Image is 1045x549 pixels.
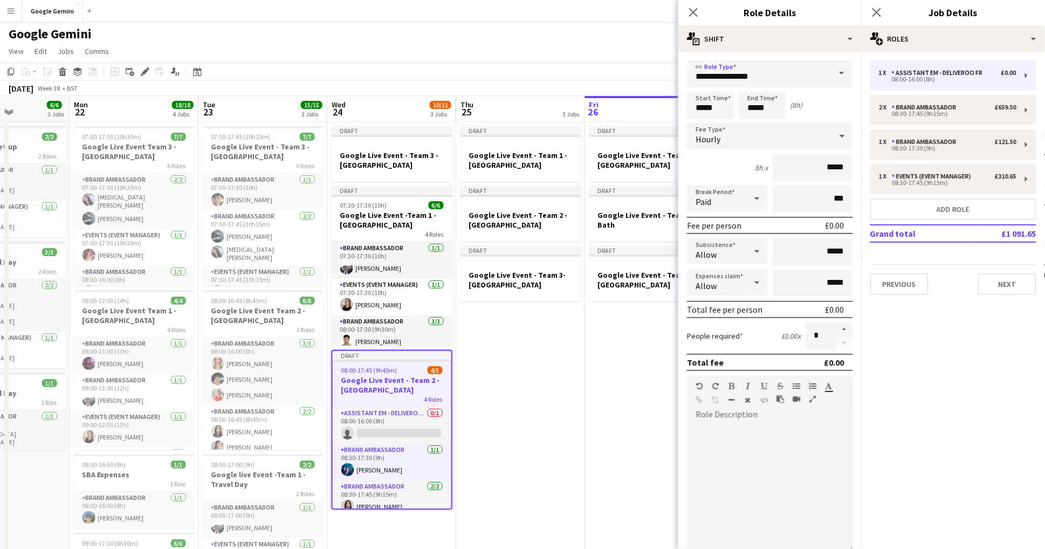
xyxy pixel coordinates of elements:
span: 2 Roles [39,267,57,276]
div: 4 Jobs [173,110,193,118]
h3: Google Live Event -Team 1 - [GEOGRAPHIC_DATA] [332,210,452,230]
a: Jobs [53,44,78,58]
div: 3 Jobs [430,110,451,118]
h1: Google Gemini [9,26,92,42]
span: 6/6 [300,297,315,305]
td: £1 091.65 [968,225,1036,242]
app-card-role: Brand Ambassador1/108:00-16:00 (8h) [74,266,195,303]
app-card-role: Events (Event Manager)1/107:30-17:30 (10h)[PERSON_NAME] [332,279,452,315]
app-card-role: Brand Ambassador2/208:30-17:45 (9h15m)[PERSON_NAME] [333,481,451,533]
a: Comms [80,44,113,58]
span: Jobs [58,46,74,56]
span: 2 Roles [297,490,315,498]
div: Assistant EM - Deliveroo FR [892,69,987,77]
span: 1/1 [171,461,186,469]
div: 1 x [879,138,892,146]
app-job-card: 08:00-16:45 (8h45m)6/6Google Live Event Team 2 -[GEOGRAPHIC_DATA]3 RolesBrand Ambassador3/308:00-... [203,290,324,450]
button: Ordered List [809,382,816,390]
button: Next [978,273,1036,295]
app-card-role: Brand Ambassador1/109:00-21:00 (12h)[PERSON_NAME] [74,374,195,411]
div: 08:00-22:00 (14h)4/4Google Live Event Team 1 - [GEOGRAPHIC_DATA]4 RolesBrand Ambassador1/108:00-2... [74,290,195,450]
button: Strikethrough [776,382,784,390]
div: £0.00 [826,220,844,231]
span: 6 Roles [297,162,315,170]
div: 08:30-17:45 (9h15m) [879,111,1016,116]
div: Draft [460,246,581,255]
span: 6/6 [47,101,62,109]
app-card-role: Assistant EM - Deliveroo FR0/108:00-16:00 (8h) [333,407,451,444]
div: Draft [332,126,452,135]
span: 4/4 [171,297,186,305]
div: Brand Ambassador [892,104,961,111]
span: 6/6 [171,539,186,547]
button: Unordered List [793,382,800,390]
div: £0.00 [826,304,844,315]
app-job-card: DraftGoogle Live Event - Team 3 - [GEOGRAPHIC_DATA] [332,126,452,182]
button: Bold [728,382,735,390]
a: Edit [30,44,51,58]
h3: SBA Expenses [74,470,195,479]
span: 4 Roles [424,395,443,403]
app-job-card: Draft07:30-17:30 (10h)6/6Google Live Event -Team 1 - [GEOGRAPHIC_DATA]4 RolesBrand Ambassador1/10... [332,186,452,346]
app-card-role: Brand Ambassador2/207:30-17:45 (10h15m)[PERSON_NAME][MEDICAL_DATA][PERSON_NAME] [203,210,324,266]
button: Paste as plain text [776,395,784,403]
button: Text Color [825,382,833,390]
h3: Google live Event -Team 1 - Travel Day [203,470,324,489]
button: Increase [836,322,853,337]
span: Allow [696,280,717,291]
app-card-role: Brand Ambassador1/108:00-21:00 (13h)[PERSON_NAME] [74,338,195,374]
div: £0.00 [824,357,844,368]
div: DraftGoogle Live Event - Team 3 - [GEOGRAPHIC_DATA] [589,246,710,301]
app-card-role: Brand Ambassador1/108:00-17:00 (9h)[PERSON_NAME] [203,502,324,538]
span: Mon [74,100,88,109]
span: Fri [589,100,599,109]
app-card-role: Events (Event Manager)1/109:00-22:00 (13h)[PERSON_NAME] [74,411,195,448]
div: DraftGoogle Live Event - Team 3- [GEOGRAPHIC_DATA] [460,246,581,301]
span: Paid [696,196,711,207]
app-card-role: Events (Event Manager)1/107:30-17:45 (10h15m) [203,266,324,303]
div: Total fee per person [687,304,762,315]
span: 07:30-17:30 (10h) [340,201,387,209]
div: 3 Jobs [47,110,64,118]
div: [DATE] [9,83,33,94]
button: Italic [744,382,752,390]
app-card-role: Brand Ambassador1/108:30-17:30 (9h)[PERSON_NAME] [333,444,451,481]
div: 1 x [879,173,892,180]
div: Draft [460,186,581,195]
h3: Google Live Event Team 2 -[GEOGRAPHIC_DATA] [203,306,324,325]
h3: Google Live Event - Team 3 - [GEOGRAPHIC_DATA] [589,270,710,290]
button: Insert video [793,395,800,403]
span: Tue [203,100,215,109]
div: Events (Event Manager) [892,173,975,180]
h3: Job Details [862,5,1045,19]
app-card-role: Brand Ambassador1/108:00-16:00 (8h)[PERSON_NAME] [74,492,195,529]
button: Horizontal Line [728,396,735,404]
span: 08:00-16:45 (8h45m) [211,297,267,305]
div: 8h x [755,163,768,173]
app-job-card: 07:30-17:45 (10h15m)7/7Google Live Event - Team 3 - [GEOGRAPHIC_DATA]6 RolesBrand Ambassador1/107... [203,126,324,286]
span: 1/1 [42,379,57,387]
div: 08:30-17:45 (9h15m) [879,180,1016,186]
div: DraftGoogle Live Event - Team 2 - [GEOGRAPHIC_DATA] [460,186,581,242]
span: 3/3 [42,248,57,256]
h3: Google Live Event - Team 2 - [GEOGRAPHIC_DATA] [460,210,581,230]
div: 08:30-17:30 (9h) [879,146,1016,151]
span: 07:30-17:45 (10h15m) [211,133,271,141]
app-job-card: DraftGoogle Live Event - Team 1 - [GEOGRAPHIC_DATA] [460,126,581,182]
app-job-card: DraftGoogle Live Event - Team 2 - Bath [589,186,710,242]
div: 3 Jobs [301,110,322,118]
app-job-card: Draft08:00-17:45 (9h45m)4/5Google Live Event - Team 2 - [GEOGRAPHIC_DATA]4 RolesAssistant EM - De... [332,350,452,510]
div: Draft [332,186,452,195]
span: 09:00-17:30 (8h30m) [82,539,139,547]
div: Roles [862,26,1045,52]
span: 4 Roles [168,326,186,334]
h3: Google Live Event Team 3 - [GEOGRAPHIC_DATA] [74,142,195,161]
span: 07:00-17:30 (10h30m) [82,133,142,141]
span: 24 [330,106,346,118]
app-card-role: Brand Ambassador2/207:00-17:30 (10h30m)[MEDICAL_DATA][PERSON_NAME][PERSON_NAME] [74,174,195,229]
